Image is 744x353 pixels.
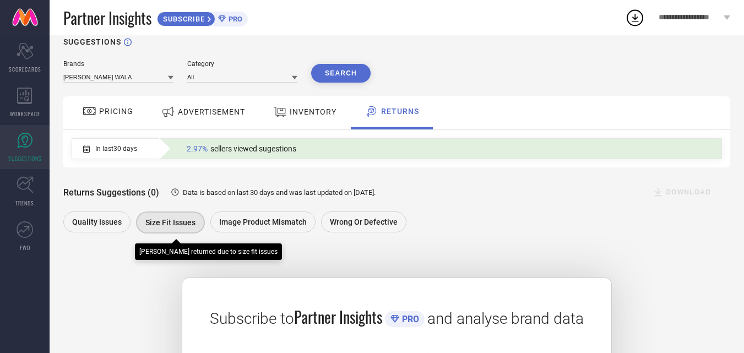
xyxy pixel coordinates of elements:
[294,306,382,328] span: Partner Insights
[381,107,419,116] span: RETURNS
[178,107,245,116] span: ADVERTISEMENT
[99,107,133,116] span: PRICING
[330,218,398,226] span: Wrong or Defective
[158,15,208,23] span: SUBSCRIBE
[8,154,42,162] span: SUGGESTIONS
[20,243,30,252] span: FWD
[183,188,376,197] span: Data is based on last 30 days and was last updated on [DATE] .
[95,145,137,153] span: In last 30 days
[399,314,419,324] span: PRO
[63,60,173,68] div: Brands
[290,107,336,116] span: INVENTORY
[226,15,242,23] span: PRO
[15,199,34,207] span: TRENDS
[427,309,584,328] span: and analyse brand data
[187,60,297,68] div: Category
[63,7,151,29] span: Partner Insights
[10,110,40,118] span: WORKSPACE
[219,218,307,226] span: Image product mismatch
[139,248,278,256] div: [PERSON_NAME] returned due to size fit issues
[210,309,294,328] span: Subscribe to
[187,144,208,153] span: 2.97%
[210,144,296,153] span: sellers viewed sugestions
[145,218,195,227] span: Size fit issues
[9,65,41,73] span: SCORECARDS
[63,37,121,46] h1: SUGGESTIONS
[157,9,248,26] a: SUBSCRIBEPRO
[311,64,371,83] button: Search
[72,218,122,226] span: Quality issues
[181,142,302,156] div: Percentage of sellers who have viewed suggestions for the current Insight Type
[625,8,645,28] div: Open download list
[63,187,159,198] span: Returns Suggestions (0)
